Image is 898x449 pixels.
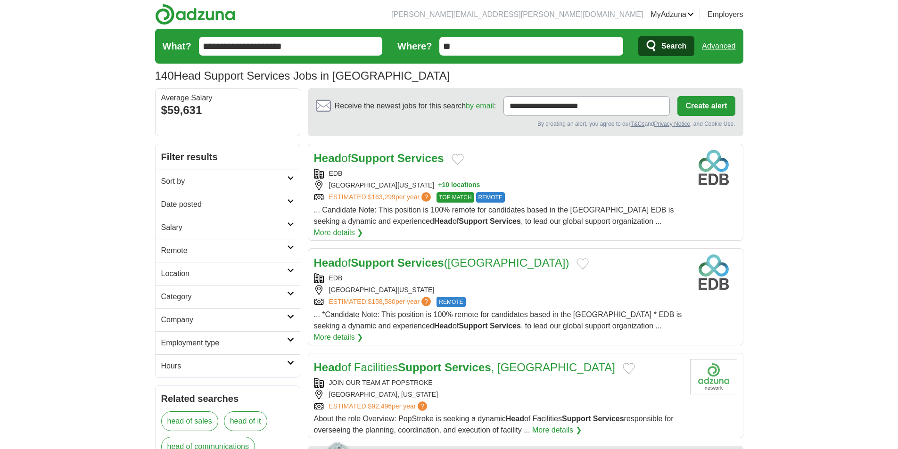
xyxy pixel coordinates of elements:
[156,216,300,239] a: Salary
[314,285,683,295] div: [GEOGRAPHIC_DATA][US_STATE]
[161,176,287,187] h2: Sort by
[418,401,427,411] span: ?
[421,192,431,202] span: ?
[314,378,683,388] div: JOIN OUR TEAM AT POPSTROKE
[156,331,300,354] a: Employment type
[161,411,218,431] a: head of sales
[314,256,569,269] a: HeadofSupport Services([GEOGRAPHIC_DATA])
[156,262,300,285] a: Location
[593,415,624,423] strong: Services
[397,256,444,269] strong: Services
[623,363,635,374] button: Add to favorite jobs
[314,332,363,343] a: More details ❯
[397,39,432,53] label: Where?
[434,322,453,330] strong: Head
[314,415,674,434] span: About the role Overview: PopStroke is seeking a dynamic of Facilities responsible for overseeing ...
[329,297,433,307] a: ESTIMATED:$158,580per year?
[156,170,300,193] a: Sort by
[690,150,737,185] img: EDB logo
[391,9,643,20] li: [PERSON_NAME][EMAIL_ADDRESS][PERSON_NAME][DOMAIN_NAME]
[156,193,300,216] a: Date posted
[316,120,735,128] div: By creating an alert, you agree to our and , and Cookie Use.
[161,360,287,372] h2: Hours
[708,9,743,20] a: Employers
[368,402,392,410] span: $92,496
[434,217,453,225] strong: Head
[654,121,690,127] a: Privacy Notice
[490,322,521,330] strong: Services
[314,152,444,164] a: HeadofSupport Services
[156,308,300,331] a: Company
[445,361,491,374] strong: Services
[690,359,737,394] img: Company logo
[155,4,235,25] img: Adzuna logo
[329,170,343,177] a: EDB
[161,94,294,102] div: Average Salary
[155,67,174,84] span: 140
[163,39,191,53] label: What?
[638,36,694,56] button: Search
[224,411,267,431] a: head of it
[155,69,450,82] h1: Head Support Services Jobs in [GEOGRAPHIC_DATA]
[690,254,737,290] img: EDB logo
[398,361,441,374] strong: Support
[156,239,300,262] a: Remote
[156,144,300,170] h2: Filter results
[368,193,395,201] span: $163,299
[314,256,342,269] strong: Head
[702,37,735,56] a: Advanced
[466,102,494,110] a: by email
[161,222,287,233] h2: Salary
[677,96,735,116] button: Create alert
[329,192,433,203] a: ESTIMATED:$163,299per year?
[351,152,394,164] strong: Support
[161,291,287,302] h2: Category
[577,258,589,269] button: Add to favorite jobs
[329,274,343,282] a: EDB
[459,322,487,330] strong: Support
[156,354,300,377] a: Hours
[329,401,429,411] a: ESTIMATED:$92,496per year?
[532,425,582,436] a: More details ❯
[397,152,444,164] strong: Services
[651,9,694,20] a: MyAdzuna
[314,180,683,190] div: [GEOGRAPHIC_DATA][US_STATE]
[438,180,442,190] span: +
[156,285,300,308] a: Category
[314,310,682,330] span: ... *Candidate Note: This position is 100% remote for candidates based in the [GEOGRAPHIC_DATA] *...
[161,337,287,349] h2: Employment type
[161,314,287,326] h2: Company
[161,268,287,279] h2: Location
[314,361,342,374] strong: Head
[368,298,395,305] span: $158,580
[490,217,521,225] strong: Services
[161,199,287,210] h2: Date posted
[437,192,474,203] span: TOP MATCH
[314,152,342,164] strong: Head
[459,217,487,225] strong: Support
[335,100,496,112] span: Receive the newest jobs for this search :
[630,121,644,127] a: T&Cs
[161,245,287,256] h2: Remote
[452,154,464,165] button: Add to favorite jobs
[437,297,465,307] span: REMOTE
[562,415,591,423] strong: Support
[351,256,394,269] strong: Support
[438,180,480,190] button: +10 locations
[661,37,686,56] span: Search
[476,192,505,203] span: REMOTE
[421,297,431,306] span: ?
[314,361,615,374] a: Headof FacilitiesSupport Services, [GEOGRAPHIC_DATA]
[161,102,294,119] div: $59,631
[314,227,363,238] a: More details ❯
[314,206,674,225] span: ... Candidate Note: This position is 100% remote for candidates based in the [GEOGRAPHIC_DATA] ED...
[314,390,683,400] div: [GEOGRAPHIC_DATA], [US_STATE]
[161,392,294,406] h2: Related searches
[506,415,524,423] strong: Head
